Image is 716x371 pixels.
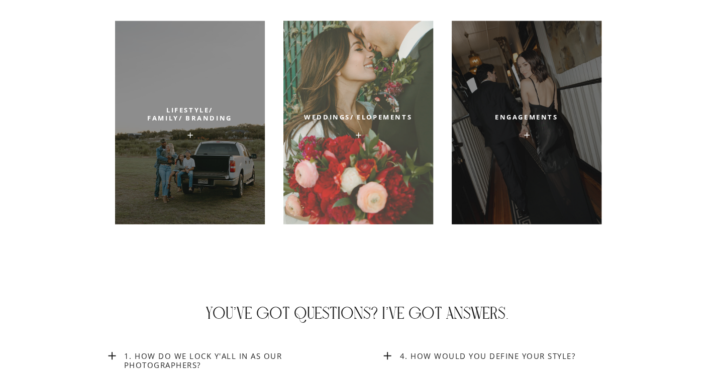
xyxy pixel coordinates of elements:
a: weddings/ Elopements [300,113,416,130]
a: 1. How do we lock y'all in as our photographers? [124,351,356,370]
a: lifestyle/Family/ Branding [132,106,248,128]
h2: You've got questions? I've got answers. [164,304,551,320]
a: Engagements [469,113,584,123]
h2: lifestyle/ Family/ Branding [132,106,248,128]
a: 4. How would you define your style? [400,351,632,360]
